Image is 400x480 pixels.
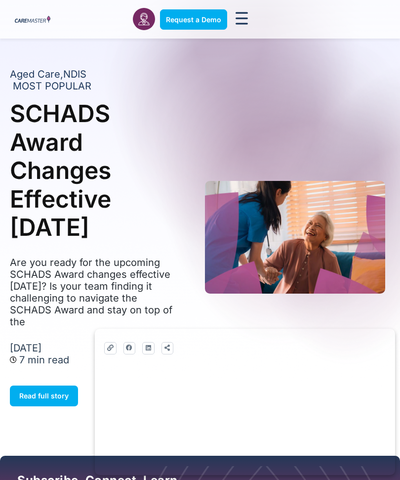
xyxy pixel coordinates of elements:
[10,68,60,80] span: Aged Care
[10,99,173,242] h1: SCHADS Award Changes Effective [DATE]
[10,257,173,328] p: Are you ready for the upcoming SCHADS Award changes effective [DATE]? Is your team finding it cha...
[13,80,91,92] span: MOST POPULAR
[15,16,50,24] img: CareMaster Logo
[95,329,395,475] iframe: Popup CTA
[10,68,86,80] span: ,
[10,342,41,354] time: [DATE]
[63,68,86,80] span: NDIS
[232,9,251,30] div: Menu Toggle
[17,354,69,366] span: 7 min read
[166,15,221,24] span: Request a Demo
[10,386,78,406] a: Read full story
[205,181,385,294] img: A heartwarming moment where a support worker in a blue uniform, with a stethoscope draped over he...
[160,9,227,30] a: Request a Demo
[19,392,69,400] span: Read full story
